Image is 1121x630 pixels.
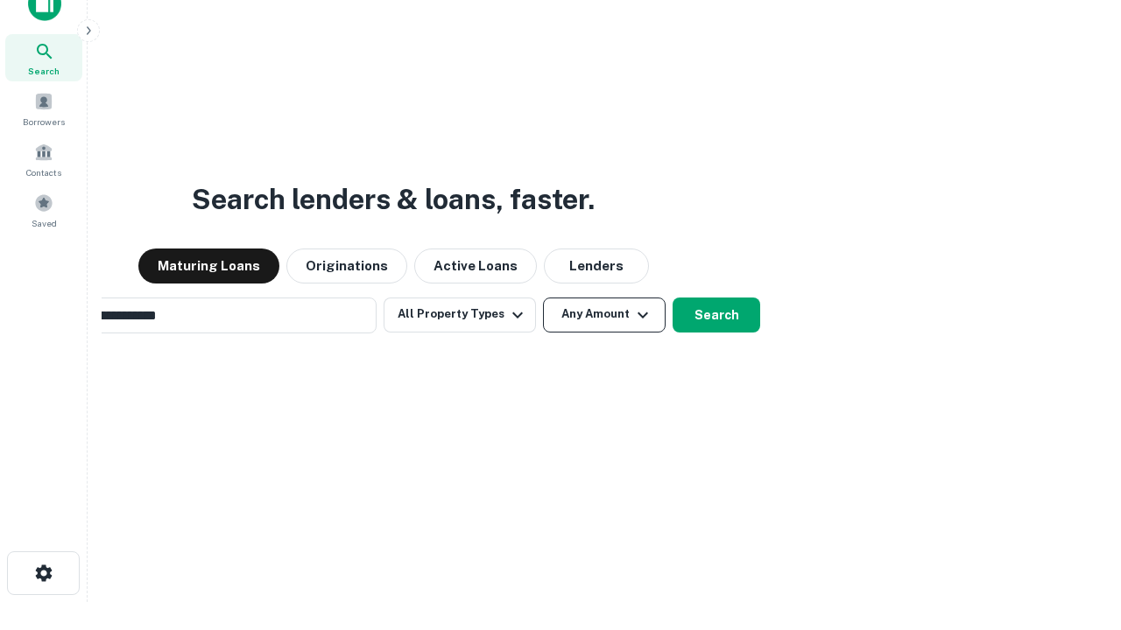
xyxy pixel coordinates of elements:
a: Search [5,34,82,81]
span: Borrowers [23,115,65,129]
button: Maturing Loans [138,248,279,283]
span: Saved [32,216,57,230]
span: Contacts [26,165,61,179]
button: Any Amount [543,297,666,332]
button: All Property Types [384,297,536,332]
a: Saved [5,186,82,234]
a: Borrowers [5,85,82,132]
button: Search [673,297,760,332]
button: Active Loans [414,248,537,283]
button: Lenders [544,248,649,283]
span: Search [28,64,60,78]
h3: Search lenders & loans, faster. [192,178,595,220]
a: Contacts [5,136,82,183]
button: Originations [286,248,407,283]
iframe: Chat Widget [1033,490,1121,574]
